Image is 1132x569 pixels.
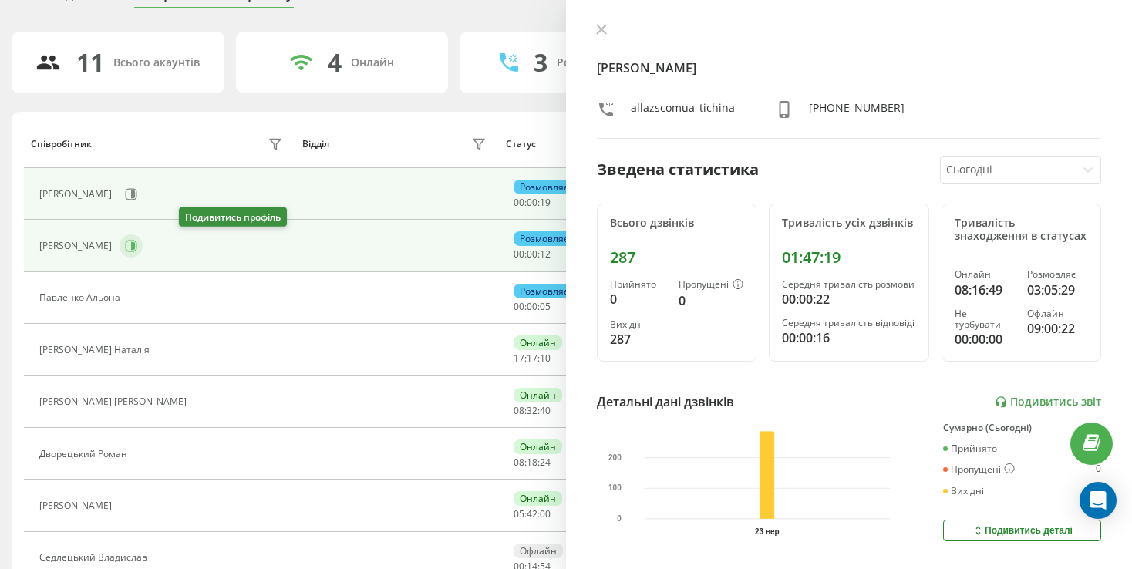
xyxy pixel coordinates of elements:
div: Прийнято [610,279,666,290]
div: Седлецький Владислав [39,552,151,563]
div: : : [514,353,551,364]
span: 40 [540,404,551,417]
div: Онлайн [514,439,562,454]
div: Не турбувати [955,308,1016,331]
span: 05 [540,300,551,313]
div: 0 [1096,463,1101,476]
div: Онлайн [514,335,562,350]
span: 08 [514,456,524,469]
div: : : [514,406,551,416]
div: Відділ [302,139,329,150]
span: 17 [527,352,537,365]
div: 0 [679,291,743,310]
div: Подивитись профіль [179,207,287,227]
span: 00 [527,300,537,313]
div: Середня тривалість відповіді [782,318,915,328]
div: 00:00:16 [782,328,915,347]
div: 11 [76,48,104,77]
div: Розмовляє [514,284,574,298]
div: Офлайн [514,544,563,558]
button: Подивитись деталі [943,520,1101,541]
a: Подивитись звіт [995,396,1101,409]
text: 0 [617,515,622,524]
span: 24 [540,456,551,469]
span: 32 [527,404,537,417]
span: 12 [540,247,551,261]
div: 4 [328,48,342,77]
div: Всього акаунтів [113,56,200,69]
div: 287 [610,248,743,267]
text: 23 вер [755,527,780,536]
span: 00 [514,247,524,261]
span: 42 [527,507,537,520]
div: Онлайн [514,388,562,402]
div: Вихідні [610,319,666,330]
span: 10 [540,352,551,365]
span: 00 [514,196,524,209]
div: 287 [610,330,666,348]
div: Зведена статистика [597,158,759,181]
div: 00:00:00 [955,330,1016,348]
div: Прийнято [943,443,997,454]
div: Пропущені [679,279,743,291]
div: 00:00:22 [782,290,915,308]
div: 3 [534,48,547,77]
span: 08 [514,404,524,417]
text: 200 [608,453,622,462]
span: 00 [527,196,537,209]
div: Співробітник [31,139,92,150]
div: 01:47:19 [782,248,915,267]
div: Сумарно (Сьогодні) [943,423,1101,433]
span: 17 [514,352,524,365]
div: [PERSON_NAME] [39,500,116,511]
div: Онлайн [514,491,562,506]
div: Онлайн [351,56,394,69]
div: allazscomua_tichina [631,100,735,123]
div: 03:05:29 [1027,281,1088,299]
div: : : [514,301,551,312]
div: Розмовляє [514,231,574,246]
h4: [PERSON_NAME] [597,59,1101,77]
div: [PHONE_NUMBER] [809,100,905,123]
span: 00 [514,300,524,313]
div: Тривалість знаходження в статусах [955,217,1088,243]
span: 18 [527,456,537,469]
span: 19 [540,196,551,209]
div: [PERSON_NAME] [39,241,116,251]
div: Подивитись деталі [972,524,1073,537]
div: Середня тривалість розмови [782,279,915,290]
div: : : [514,457,551,468]
span: 00 [540,507,551,520]
div: 0 [610,290,666,308]
div: Open Intercom Messenger [1080,482,1117,519]
div: Офлайн [1027,308,1088,319]
div: [PERSON_NAME] [39,189,116,200]
div: Пропущені [943,463,1015,476]
div: Детальні дані дзвінків [597,392,734,411]
div: Дворецький Роман [39,449,131,460]
div: Розмовляють [557,56,632,69]
div: Розмовляє [1027,269,1088,280]
div: Розмовляє [514,180,574,194]
div: : : [514,249,551,260]
div: Статус [506,139,536,150]
div: [PERSON_NAME] [PERSON_NAME] [39,396,190,407]
span: 05 [514,507,524,520]
div: : : [514,509,551,520]
div: 09:00:22 [1027,319,1088,338]
div: 08:16:49 [955,281,1016,299]
span: 00 [527,247,537,261]
div: Вихідні [943,486,984,497]
div: : : [514,197,551,208]
text: 100 [608,484,622,493]
div: Онлайн [955,269,1016,280]
div: [PERSON_NAME] Наталія [39,345,153,355]
div: Тривалість усіх дзвінків [782,217,915,230]
div: Павленко Альона [39,292,124,303]
div: Всього дзвінків [610,217,743,230]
